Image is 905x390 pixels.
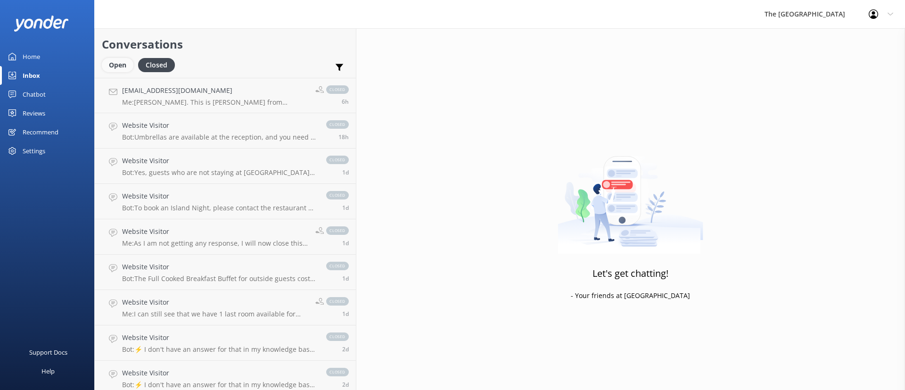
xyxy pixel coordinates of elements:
h4: [EMAIL_ADDRESS][DOMAIN_NAME] [122,85,308,96]
p: Bot: Umbrellas are available at the reception, and you need to sign them in and out while using t... [122,133,317,141]
h4: Website Visitor [122,368,317,378]
span: 06:33am 14-Aug-2025 (UTC -10:00) Pacific/Honolulu [342,239,349,247]
h2: Conversations [102,35,349,53]
a: Website VisitorBot:Umbrellas are available at the reception, and you need to sign them in and out... [95,113,356,149]
p: Me: [PERSON_NAME]. This is [PERSON_NAME] from reservations. I have sent an email about our Spa Me... [122,98,308,107]
div: Recommend [23,123,58,141]
div: Closed [138,58,175,72]
h4: Website Visitor [122,297,308,307]
a: Website VisitorMe:I can still see that we have 1 last room available for [DATE]-[DATE]. We can ad... [95,290,356,325]
div: Reviews [23,104,45,123]
h4: Website Visitor [122,156,317,166]
span: 03:44am 15-Aug-2025 (UTC -10:00) Pacific/Honolulu [338,133,349,141]
p: Bot: The Full Cooked Breakfast Buffet for outside guests costs NZ$45 per adult and NZ$25 per chil... [122,274,317,283]
span: 12:20am 14-Aug-2025 (UTC -10:00) Pacific/Honolulu [342,274,349,282]
div: Help [41,362,55,381]
span: closed [326,120,349,129]
h4: Website Visitor [122,332,317,343]
span: 08:01pm 14-Aug-2025 (UTC -10:00) Pacific/Honolulu [342,168,349,176]
span: closed [326,332,349,341]
span: closed [326,297,349,306]
a: Website VisitorBot:The Full Cooked Breakfast Buffet for outside guests costs NZ$45 per adult and ... [95,255,356,290]
h4: Website Visitor [122,262,317,272]
span: closed [326,85,349,94]
div: Inbox [23,66,40,85]
span: closed [326,262,349,270]
a: [EMAIL_ADDRESS][DOMAIN_NAME]Me:[PERSON_NAME]. This is [PERSON_NAME] from reservations. I have sen... [95,78,356,113]
h4: Website Visitor [122,226,308,237]
div: Settings [23,141,45,160]
div: Support Docs [29,343,67,362]
h4: Website Visitor [122,120,317,131]
a: Open [102,59,138,70]
a: Website VisitorBot:Yes, guests who are not staying at [GEOGRAPHIC_DATA] are welcome to dine at [G... [95,149,356,184]
img: yonder-white-logo.png [14,16,68,31]
a: Website VisitorMe:As I am not getting any response, I will now close this chatbox. Please feel fr... [95,219,356,255]
span: 07:21pm 13-Aug-2025 (UTC -10:00) Pacific/Honolulu [342,345,349,353]
span: 04:58pm 14-Aug-2025 (UTC -10:00) Pacific/Honolulu [342,204,349,212]
span: 03:42pm 15-Aug-2025 (UTC -10:00) Pacific/Honolulu [342,98,349,106]
span: closed [326,226,349,235]
span: closed [326,191,349,199]
p: Bot: ⚡ I don't have an answer for that in my knowledge base. Please try and rephrase your questio... [122,381,317,389]
a: Website VisitorBot:⚡ I don't have an answer for that in my knowledge base. Please try and rephras... [95,325,356,361]
a: Website VisitorBot:To book an Island Night, please contact the restaurant by emailing [EMAIL_ADDR... [95,184,356,219]
p: Me: I can still see that we have 1 last room available for [DATE]-[DATE]. We can adjust the reser... [122,310,308,318]
div: Home [23,47,40,66]
div: Chatbot [23,85,46,104]
h3: Let's get chatting! [592,266,668,281]
p: Bot: ⚡ I don't have an answer for that in my knowledge base. Please try and rephrase your questio... [122,345,317,354]
span: 11:56pm 13-Aug-2025 (UTC -10:00) Pacific/Honolulu [342,310,349,318]
span: closed [326,368,349,376]
img: artwork of a man stealing a conversation from at giant smartphone [558,136,703,254]
a: Closed [138,59,180,70]
p: Bot: To book an Island Night, please contact the restaurant by emailing [EMAIL_ADDRESS][DOMAIN_NA... [122,204,317,212]
p: Me: As I am not getting any response, I will now close this chatbox. Please feel free to reach ou... [122,239,308,248]
p: - Your friends at [GEOGRAPHIC_DATA] [571,290,690,301]
p: Bot: Yes, guests who are not staying at [GEOGRAPHIC_DATA] are welcome to dine at [GEOGRAPHIC_DATA... [122,168,317,177]
h4: Website Visitor [122,191,317,201]
div: Open [102,58,133,72]
span: closed [326,156,349,164]
span: 04:23pm 13-Aug-2025 (UTC -10:00) Pacific/Honolulu [342,381,349,389]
